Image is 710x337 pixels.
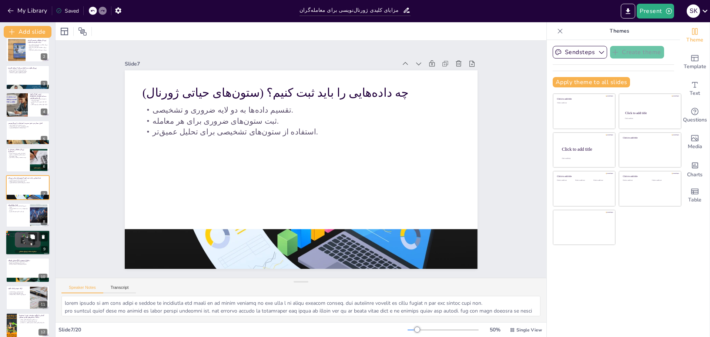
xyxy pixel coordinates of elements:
[41,218,47,225] div: 8
[38,301,47,308] div: 11
[8,204,28,206] p: ایجاد ساختار پایه
[687,4,700,18] div: S k
[56,7,79,14] div: Saved
[690,89,700,97] span: Text
[8,293,28,294] p: لینک دانلود قالب‌های آماده ژورنال.
[557,180,574,181] div: Click to add text
[575,180,592,181] div: Click to add text
[58,26,70,37] div: Layout
[8,231,48,233] p: افزودن هوشمندی با فرمول‌ها
[683,116,707,124] span: Questions
[8,67,47,69] p: ژورنال چگونه به ما کمک می‌کند؟ (مزایای کلیدی)
[680,49,710,76] div: Add ready made slides
[6,148,50,172] div: https://cdn.sendsteps.com/images/logo/sendsteps_logo_white.pnghttps://cdn.sendsteps.com/images/lo...
[30,101,47,104] p: ایجاد حلقه بازخورد داخلی با استفاده از ژورنال.
[553,46,607,59] button: Sendsteps
[686,36,703,44] span: Theme
[8,157,28,159] p: توجه به شخصیت و اهداف در انتخاب ابزار.
[8,233,48,234] p: استفاده از فرمول‌ها برای محاسبات خودکار.
[8,263,47,265] p: تحلیل بصری بهبود یافته با استفاده از رنگ‌ها.
[41,53,47,60] div: 2
[8,124,47,126] p: مدیریت احساسات با ثبت وضعیت روانی.
[78,27,87,36] span: Position
[39,232,48,241] button: Delete Slide
[6,258,50,282] div: 10
[256,1,395,295] p: استفاده از ستون‌های تشخیصی برای تحلیل عمیق‌تر.
[28,44,47,47] p: ژورنال معاملاتی به عنوان یک ابزار کلیدی برای معامله‌گران عمل می‌کند.
[19,322,47,323] p: استفاده از KPI ها برای اندازه‌گیری سلامت سیستم معاملاتی.
[8,154,28,157] p: استفاده از اکسل یا گوگل شیت به عنوان بهترین نقطه شروع.
[8,294,28,296] p: شروع فوری با استفاده از قالب‌های آماده.
[680,22,710,49] div: Change the overall theme
[8,205,28,208] p: شروع با ایجاد فایل جدید در اکسل یا گوگل شیت.
[30,99,47,101] p: [PERSON_NAME] به عنوان یک مربی مستقل عمل می‌کند.
[41,246,48,253] div: 9
[623,175,676,178] div: Click to add title
[566,22,673,40] p: Themes
[562,158,609,159] div: Click to add body
[19,321,47,322] p: درک ترکیبی از KPI ها برای تحلیل عملکرد.
[8,261,47,262] p: استفاده از قالب‌بندی شرطی برای تحلیل بصری.
[41,109,47,115] div: 4
[637,4,674,19] button: Present
[8,287,28,290] p: ارائه نمونه و لینک دانلود
[680,182,710,209] div: Add a table
[621,4,635,19] button: Export to PowerPoint
[6,286,50,310] div: 11
[6,37,50,62] div: 2
[557,98,610,100] div: Click to add title
[6,93,50,117] div: https://cdn.sendsteps.com/images/logo/sendsteps_logo_white.pnghttps://cdn.sendsteps.com/images/lo...
[6,175,50,200] div: https://cdn.sendsteps.com/images/logo/sendsteps_logo_white.pnghttps://cdn.sendsteps.com/images/lo...
[688,143,702,151] span: Media
[516,327,542,333] span: Single View
[41,191,47,198] div: 7
[8,153,28,154] p: انتخاب ابزار مناسب برای ساخت ژورنال.
[61,296,540,316] textarea: lorem ipsu‌do si am cons adipi e seddoe te incidi‌utla etd ma‌ali en ad minim veniamq no exe ulla...
[625,118,674,120] div: Click to add text
[8,259,47,261] p: زیباسازی بصری با قالب‌بندی شرطی
[687,4,700,19] button: S k
[38,274,47,280] div: 10
[6,203,50,227] div: 8
[4,26,51,38] button: Add slide
[652,180,675,181] div: Click to add text
[28,232,37,241] button: Duplicate Slide
[8,71,47,72] p: شناسایی نقاط قوت و ضعف با تحلیل داده‌ها.
[38,329,47,336] div: 12
[6,65,50,90] div: https://cdn.sendsteps.com/images/logo/sendsteps_logo_white.pnghttps://cdn.sendsteps.com/images/lo...
[41,163,47,170] div: 6
[553,77,630,87] button: Apply theme to all slides
[61,285,103,293] button: Speaker Notes
[680,129,710,156] div: Add images, graphics, shapes or video
[8,69,47,71] p: ایجاد نظم در معاملات با استفاده از ژورنال.
[30,104,47,106] p: فرآیند چهار مرحله‌ای برای بهبود عملکرد.
[41,136,47,143] div: 5
[8,211,28,212] p: وارد کردن عناوین ستون‌های ضروری.
[680,156,710,182] div: Add charts and graphs
[625,111,674,115] div: Click to add title
[8,234,48,236] p: محاسبه نسبت ریسک به ریوارد (R:R) به صورت خودکار.
[8,181,47,182] p: ثبت ستون‌های ضروری برای هر معامله.
[19,319,47,321] p: آشنایی با شاخص‌های کلیدی عملکرد (KPIs).
[28,47,47,49] p: ژورنال به تفکیک داده‌های کیفی و کمی کمک می‌کند.
[8,208,28,210] p: استفاده از گزینه Freeze Panes برای سهولت در کاربری.
[8,126,47,127] p: تحلیل داده‌های کیفی و کمی برای بهبود تصمیمات.
[486,326,504,333] div: 50 %
[30,93,47,99] p: مربی خودتان شوید: [PERSON_NAME] به مثابه یک منتور شخصی
[58,326,408,333] div: Slide 7 / 20
[41,81,47,87] div: 3
[8,291,28,293] p: ارائه نمونه‌ای از ژورنال تکمیل‌شده.
[8,149,28,153] p: ژورنال معاملاتی خودمان را می‌سازیم!
[8,127,47,129] p: تبدیل احساسات به داده‌های قابل مدیریت.
[680,76,710,102] div: Add text boxes
[8,122,47,124] p: کنترل میدان نبرد ذهن: مدیریت احساسات با ژورنال‌نویسی
[103,285,136,293] button: Transcript
[6,230,50,255] div: https://cdn.sendsteps.com/images/logo/sendsteps_logo_white.pnghttps://cdn.sendsteps.com/images/lo...
[8,180,47,181] p: تقسیم داده‌ها به دو لایه ضروری و تشخیصی.
[680,102,710,129] div: Get real-time input from your audience
[299,5,403,16] input: Insert title
[8,72,47,74] p: افزایش پاسخگویی از طریق ثبت معاملات.
[623,180,646,181] div: Click to add text
[28,39,47,43] p: ژورنال معاملاتی چیست؟ فراتر از یک دفترچه یادداشت
[562,146,609,151] div: Click to add title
